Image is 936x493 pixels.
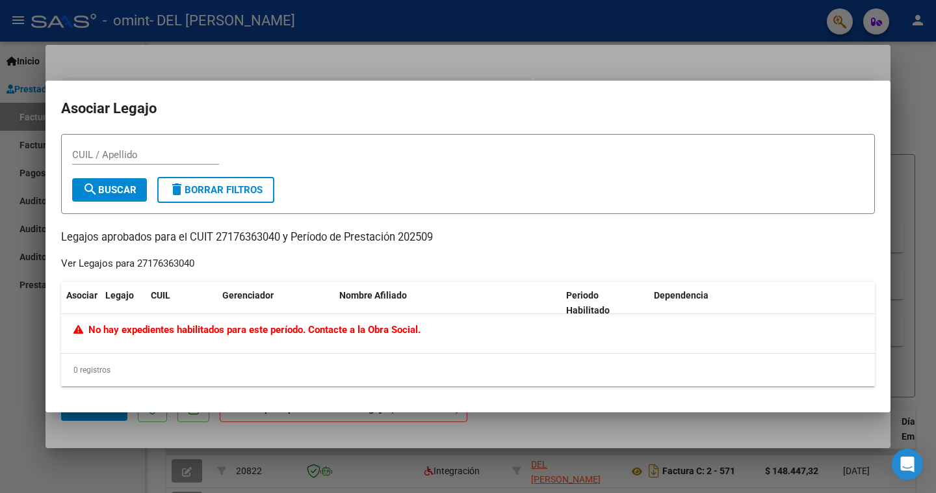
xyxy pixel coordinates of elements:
datatable-header-cell: Periodo Habilitado [561,282,649,325]
datatable-header-cell: Asociar [61,282,100,325]
datatable-header-cell: Dependencia [649,282,876,325]
datatable-header-cell: Gerenciador [217,282,334,325]
span: Legajo [105,290,134,300]
span: CUIL [151,290,170,300]
datatable-header-cell: CUIL [146,282,217,325]
span: Gerenciador [222,290,274,300]
div: Open Intercom Messenger [892,449,923,480]
p: Legajos aprobados para el CUIT 27176363040 y Período de Prestación 202509 [61,230,875,246]
span: Borrar Filtros [169,184,263,196]
span: No hay expedientes habilitados para este período. Contacte a la Obra Social. [73,324,421,336]
div: 0 registros [61,354,875,386]
span: Asociar [66,290,97,300]
mat-icon: search [83,181,98,197]
span: Buscar [83,184,136,196]
span: Nombre Afiliado [339,290,407,300]
datatable-header-cell: Nombre Afiliado [334,282,561,325]
button: Buscar [72,178,147,202]
span: Dependencia [654,290,708,300]
button: Borrar Filtros [157,177,274,203]
h2: Asociar Legajo [61,96,875,121]
div: Ver Legajos para 27176363040 [61,256,194,271]
span: Periodo Habilitado [566,290,610,315]
mat-icon: delete [169,181,185,197]
datatable-header-cell: Legajo [100,282,146,325]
